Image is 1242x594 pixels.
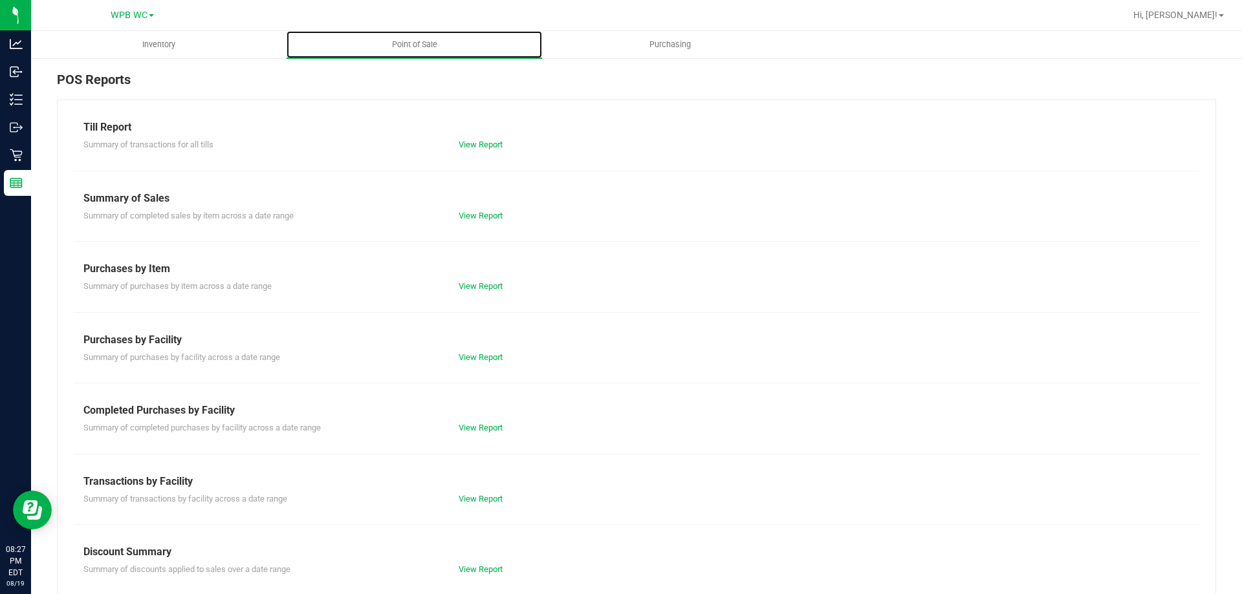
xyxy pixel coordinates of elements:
[13,491,52,529] iframe: Resource center
[83,474,1190,489] div: Transactions by Facility
[111,10,147,21] span: WPB WC
[83,281,272,291] span: Summary of purchases by item across a date range
[83,352,280,362] span: Summary of purchases by facility across a date range
[83,423,321,432] span: Summary of completed purchases by facility across a date range
[10,176,23,189] inline-svg: Reports
[632,39,708,50] span: Purchasing
[1133,10,1217,20] span: Hi, [PERSON_NAME]!
[459,281,503,291] a: View Report
[57,70,1216,100] div: POS Reports
[83,494,287,504] span: Summary of transactions by facility across a date range
[83,191,1190,206] div: Summary of Sales
[459,423,503,432] a: View Report
[459,140,503,149] a: View Report
[375,39,455,50] span: Point of Sale
[83,564,290,574] span: Summary of discounts applied to sales over a date range
[459,211,503,220] a: View Report
[83,211,294,220] span: Summary of completed sales by item across a date range
[542,31,798,58] a: Purchasing
[459,494,503,504] a: View Report
[83,403,1190,418] div: Completed Purchases by Facility
[83,140,213,149] span: Summary of transactions for all tills
[83,120,1190,135] div: Till Report
[10,65,23,78] inline-svg: Inbound
[10,149,23,162] inline-svg: Retail
[459,352,503,362] a: View Report
[6,544,25,578] p: 08:27 PM EDT
[10,121,23,134] inline-svg: Outbound
[459,564,503,574] a: View Report
[287,31,542,58] a: Point of Sale
[83,261,1190,277] div: Purchases by Item
[83,332,1190,348] div: Purchases by Facility
[31,31,287,58] a: Inventory
[10,37,23,50] inline-svg: Analytics
[125,39,193,50] span: Inventory
[6,578,25,588] p: 08/19
[10,93,23,106] inline-svg: Inventory
[83,544,1190,560] div: Discount Summary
